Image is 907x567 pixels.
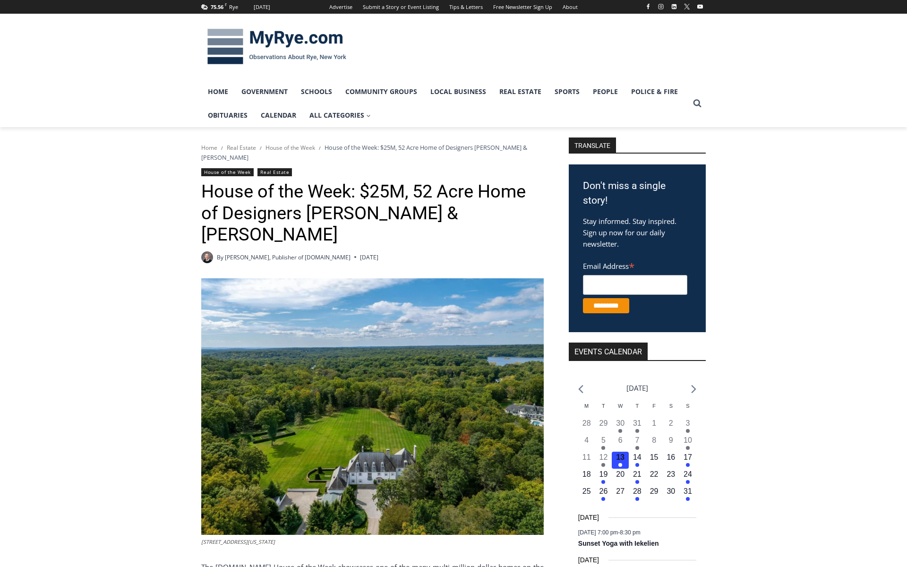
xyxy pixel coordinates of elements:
[629,435,646,452] button: 7 Has events
[689,95,706,112] button: View Search Form
[360,253,378,262] time: [DATE]
[618,403,623,409] span: W
[612,469,629,486] button: 20
[612,486,629,503] button: 27
[652,419,656,427] time: 1
[618,463,622,467] em: Has events
[254,103,303,127] a: Calendar
[662,402,679,418] div: Saturday
[201,144,217,152] a: Home
[309,110,371,120] span: All Categories
[227,144,256,152] a: Real Estate
[646,452,663,469] button: 15
[217,253,223,262] span: By
[618,436,623,444] time: 6
[548,80,586,103] a: Sports
[578,418,595,435] button: 28
[599,487,608,495] time: 26
[578,435,595,452] button: 4
[265,144,315,152] span: House of the Week
[625,80,685,103] a: Police & Fire
[599,419,608,427] time: 29
[424,80,493,103] a: Local Business
[578,469,595,486] button: 18
[679,435,696,452] button: 10 Has events
[629,418,646,435] button: 31 Has events
[616,419,625,427] time: 30
[686,463,690,467] em: Has events
[221,145,223,151] span: /
[686,403,689,409] span: S
[629,469,646,486] button: 21 Has events
[669,419,673,427] time: 2
[667,470,675,478] time: 23
[686,446,690,450] em: Has events
[635,436,639,444] time: 7
[646,402,663,418] div: Friday
[601,480,605,484] em: Has events
[652,403,656,409] span: F
[578,529,641,536] time: -
[646,418,663,435] button: 1
[694,1,706,12] a: YouTube
[667,487,675,495] time: 30
[686,497,690,501] em: Has events
[578,452,595,469] button: 11
[662,486,679,503] button: 30
[612,402,629,418] div: Wednesday
[595,469,612,486] button: 19 Has events
[652,436,656,444] time: 8
[629,452,646,469] button: 14 Has events
[303,103,377,127] a: All Categories
[633,419,642,427] time: 31
[595,402,612,418] div: Tuesday
[257,168,292,176] a: Real Estate
[584,436,589,444] time: 4
[642,1,654,12] a: Facebook
[635,463,639,467] em: Has events
[635,403,639,409] span: T
[582,453,591,461] time: 11
[201,168,254,176] a: House of the Week
[595,418,612,435] button: 29
[669,436,673,444] time: 9
[584,403,589,409] span: M
[679,469,696,486] button: 24 Has events
[650,487,659,495] time: 29
[294,80,339,103] a: Schools
[601,436,606,444] time: 5
[201,538,544,546] figcaption: [STREET_ADDRESS][US_STATE]
[618,429,622,433] em: Has events
[679,418,696,435] button: 3 Has events
[679,486,696,503] button: 31 Has events
[201,278,544,535] img: 104 Dans Highway, New Canaan, Connecticut
[620,529,640,536] span: 8:30 pm
[201,22,352,71] img: MyRye.com
[686,419,690,427] time: 3
[583,257,687,274] label: Email Address
[260,145,262,151] span: /
[684,436,692,444] time: 10
[633,470,642,478] time: 21
[201,80,689,128] nav: Primary Navigation
[667,453,675,461] time: 16
[646,435,663,452] button: 8
[633,453,642,461] time: 14
[686,480,690,484] em: Has events
[586,80,625,103] a: People
[655,1,667,12] a: Instagram
[599,453,608,461] time: 12
[616,470,625,478] time: 20
[629,486,646,503] button: 28 Has events
[583,215,692,249] p: Stay informed. Stay inspired. Sign up now for our daily newsletter.
[578,529,618,536] span: [DATE] 7:00 pm
[668,1,680,12] a: Linkedin
[599,470,608,478] time: 19
[650,470,659,478] time: 22
[601,446,605,450] em: Has events
[635,497,639,501] em: Has events
[635,480,639,484] em: Has events
[635,429,639,433] em: Has events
